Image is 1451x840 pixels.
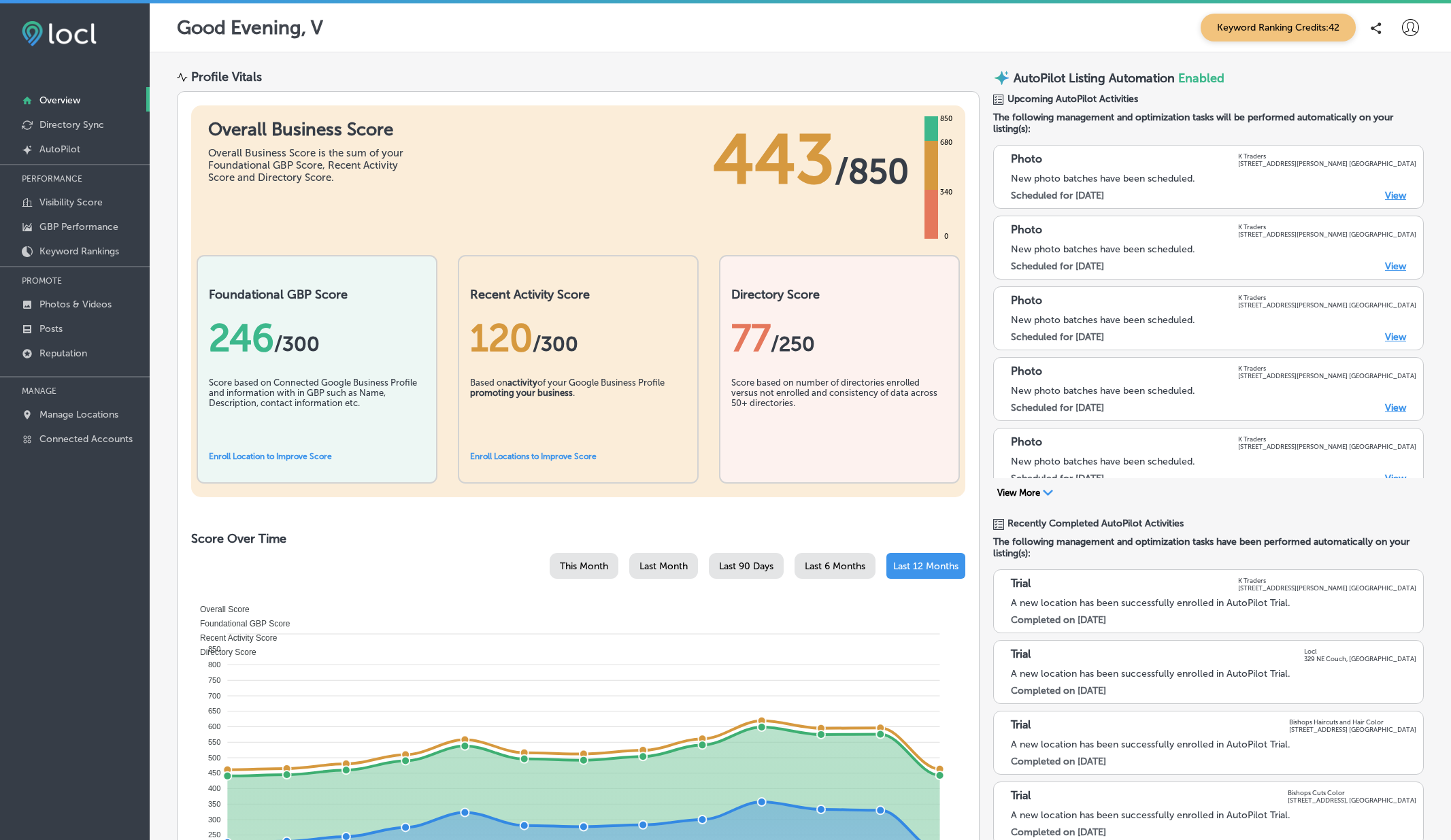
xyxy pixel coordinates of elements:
[208,784,220,792] tspan: 400
[993,112,1424,135] span: The following management and optimization tasks will be performed automatically on your listing(s):
[209,287,425,302] h2: Foundational GBP Score
[470,377,686,446] div: Based on of your Google Business Profile .
[470,388,573,398] b: promoting your business
[208,707,220,715] tspan: 650
[470,287,686,302] h2: Recent Activity Score
[1238,301,1416,309] p: [STREET_ADDRESS][PERSON_NAME] [GEOGRAPHIC_DATA]
[190,633,277,643] span: Recent Activity Score
[1011,402,1104,414] label: Scheduled for [DATE]
[1011,435,1042,450] p: Photo
[208,660,220,669] tspan: 800
[507,377,537,388] b: activity
[209,316,425,360] div: 246
[191,531,965,546] h2: Score Over Time
[1007,93,1138,105] span: Upcoming AutoPilot Activities
[731,316,948,360] div: 77
[1385,402,1406,414] a: View
[993,487,1057,499] button: View More
[22,21,97,46] img: fda3e92497d09a02dc62c9cd864e3231.png
[208,816,220,824] tspan: 300
[1011,261,1104,272] label: Scheduled for [DATE]
[533,332,578,356] span: /300
[1011,314,1416,326] div: New photo batches have been scheduled.
[1011,173,1416,184] div: New photo batches have been scheduled.
[1011,648,1031,662] p: Trial
[208,722,220,730] tspan: 600
[1304,648,1416,655] p: Locl
[1011,190,1104,201] label: Scheduled for [DATE]
[731,377,948,446] div: Score based on number of directories enrolled versus not enrolled and consistency of data across ...
[208,769,220,777] tspan: 450
[39,409,118,420] p: Manage Locations
[1238,365,1416,372] p: K Traders
[39,95,80,106] p: Overview
[1011,756,1106,767] label: Completed on [DATE]
[208,754,220,762] tspan: 500
[941,231,951,242] div: 0
[1238,160,1416,167] p: [STREET_ADDRESS][PERSON_NAME] [GEOGRAPHIC_DATA]
[1011,331,1104,343] label: Scheduled for [DATE]
[1011,826,1106,838] label: Completed on [DATE]
[208,676,220,684] tspan: 750
[1011,668,1416,679] div: A new location has been successfully enrolled in AutoPilot Trial.
[1011,614,1106,626] label: Completed on [DATE]
[1201,14,1356,41] span: Keyword Ranking Credits: 42
[1011,685,1106,696] label: Completed on [DATE]
[208,800,220,808] tspan: 350
[39,119,104,131] p: Directory Sync
[1011,789,1031,804] p: Trial
[993,69,1010,86] img: autopilot-icon
[1289,718,1416,726] p: Bishops Haircuts and Hair Color
[1238,435,1416,443] p: K Traders
[39,221,118,233] p: GBP Performance
[209,377,425,446] div: Score based on Connected Google Business Profile and information with in GBP such as Name, Descri...
[39,299,112,310] p: Photos & Videos
[208,830,220,839] tspan: 250
[771,332,815,356] span: /250
[39,197,103,208] p: Visibility Score
[1385,261,1406,272] a: View
[713,119,835,201] span: 443
[1011,718,1031,733] p: Trial
[1011,473,1104,484] label: Scheduled for [DATE]
[1304,655,1416,662] p: 329 NE Couch, [GEOGRAPHIC_DATA]
[209,452,332,461] a: Enroll Location to Improve Score
[1238,584,1416,592] p: [STREET_ADDRESS][PERSON_NAME] [GEOGRAPHIC_DATA]
[1385,331,1406,343] a: View
[1011,809,1416,821] div: A new location has been successfully enrolled in AutoPilot Trial.
[1007,518,1184,529] span: Recently Completed AutoPilot Activities
[191,69,262,84] div: Profile Vitals
[937,114,955,124] div: 850
[993,536,1424,559] span: The following management and optimization tasks have been performed automatically on your listing...
[1385,190,1406,201] a: View
[1238,577,1416,584] p: K Traders
[208,738,220,746] tspan: 550
[893,560,958,572] span: Last 12 Months
[208,119,412,140] h1: Overall Business Score
[1011,739,1416,750] div: A new location has been successfully enrolled in AutoPilot Trial.
[805,560,865,572] span: Last 6 Months
[937,187,955,198] div: 340
[835,151,909,192] span: / 850
[719,560,773,572] span: Last 90 Days
[1011,456,1416,467] div: New photo batches have been scheduled.
[1011,223,1042,238] p: Photo
[470,452,597,461] a: Enroll Locations to Improve Score
[177,16,323,39] p: Good Evening, V
[937,137,955,148] div: 680
[560,560,608,572] span: This Month
[39,433,133,445] p: Connected Accounts
[1011,152,1042,167] p: Photo
[1289,726,1416,733] p: [STREET_ADDRESS] [GEOGRAPHIC_DATA]
[470,316,686,360] div: 120
[1011,243,1416,255] div: New photo batches have been scheduled.
[208,645,220,653] tspan: 850
[190,648,256,657] span: Directory Score
[1238,294,1416,301] p: K Traders
[39,246,119,257] p: Keyword Rankings
[1011,294,1042,309] p: Photo
[39,348,87,359] p: Reputation
[1238,152,1416,160] p: K Traders
[208,692,220,700] tspan: 700
[1385,473,1406,484] a: View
